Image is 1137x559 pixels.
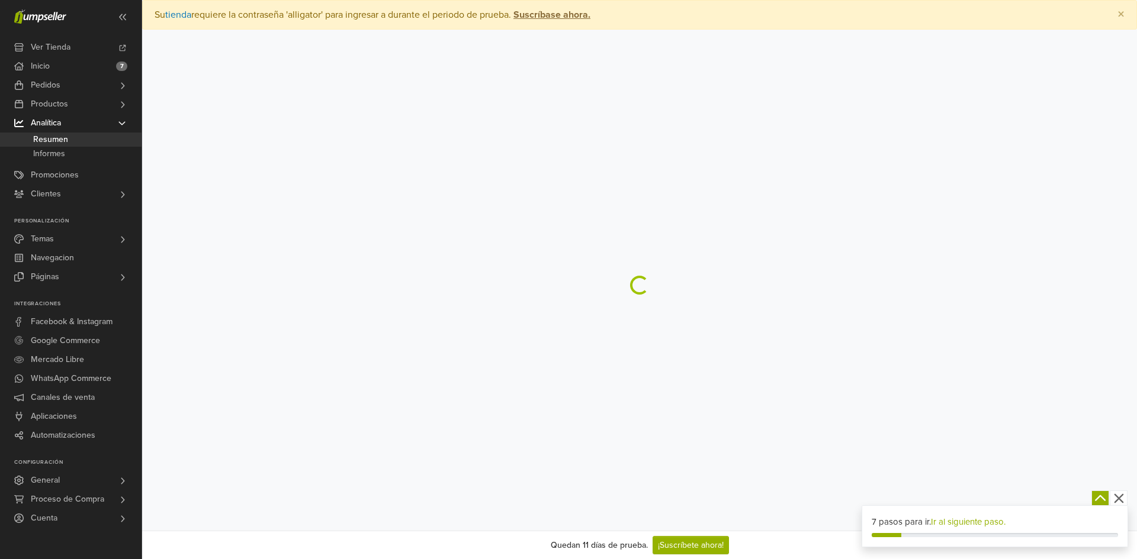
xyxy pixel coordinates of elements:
span: Aplicaciones [31,407,77,426]
span: Facebook & Instagram [31,312,113,331]
p: Configuración [14,459,142,466]
strong: Suscríbase ahora. [513,9,590,21]
span: Informes [33,147,65,161]
span: Promociones [31,166,79,185]
span: Páginas [31,267,59,286]
span: 7 [116,62,127,71]
span: Inicio [31,57,50,76]
span: Proceso de Compra [31,490,104,509]
span: Temas [31,230,54,248]
p: Personalización [14,218,142,225]
div: Quedan 11 días de prueba. [551,539,648,551]
span: Productos [31,95,68,114]
span: Ver Tienda [31,38,70,57]
span: Pedidos [31,76,60,95]
div: 7 pasos para ir. [872,515,1118,529]
a: Suscríbase ahora. [511,9,590,21]
p: Integraciones [14,300,142,308]
span: General [31,471,60,490]
span: Analítica [31,114,61,133]
span: Clientes [31,185,61,203]
span: Navegacion [31,248,74,267]
a: ¡Suscríbete ahora! [653,536,729,554]
a: tienda [165,9,191,21]
span: × [1117,6,1125,23]
span: Canales de venta [31,388,95,407]
span: Google Commerce [31,331,100,350]
button: Close [1106,1,1136,29]
a: Ir al siguiente paso. [931,516,1006,527]
span: Automatizaciones [31,426,95,445]
span: Cuenta [31,509,57,528]
span: Resumen [33,133,68,147]
span: Mercado Libre [31,350,84,369]
span: WhatsApp Commerce [31,369,111,388]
